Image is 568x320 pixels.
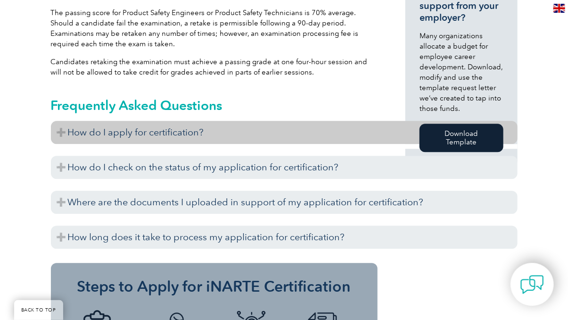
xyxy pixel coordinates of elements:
a: Download Template [420,124,503,152]
a: BACK TO TOP [14,300,63,320]
h3: Where are the documents I uploaded in support of my application for certification? [51,191,518,214]
p: Candidates retaking the examination must achieve a passing grade at one four-hour session and wil... [51,57,378,77]
p: Many organizations allocate a budget for employee career development. Download, modify and use th... [420,31,503,114]
h3: How long does it take to process my application for certification? [51,226,518,249]
h3: How do I check on the status of my application for certification? [51,156,518,179]
img: en [553,4,565,13]
h3: Steps to Apply for iNARTE Certification [65,277,363,296]
h3: How do I apply for certification? [51,121,518,144]
h2: Frequently Asked Questions [51,98,518,113]
p: The passing score for Product Safety Engineers or Product Safety Technicians is 70% average. Shou... [51,8,378,49]
img: contact-chat.png [520,273,544,296]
